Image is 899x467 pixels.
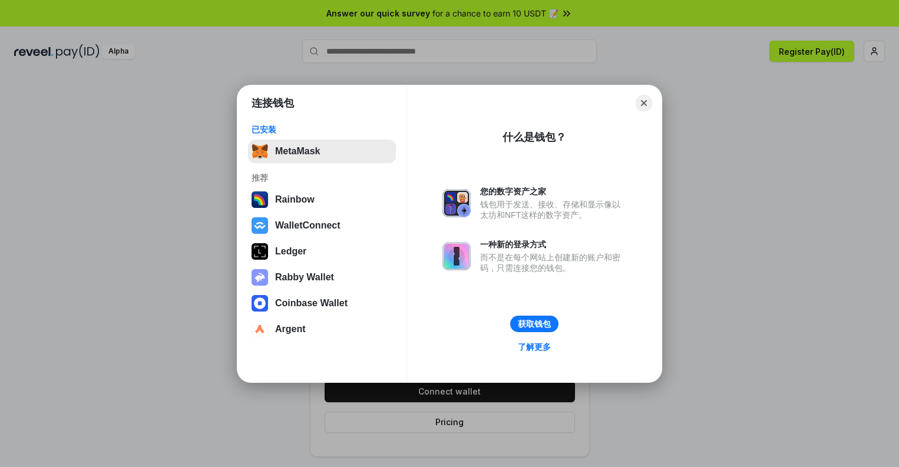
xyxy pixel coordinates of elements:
div: WalletConnect [275,220,341,231]
img: svg+xml,%3Csvg%20xmlns%3D%22http%3A%2F%2Fwww.w3.org%2F2000%2Fsvg%22%20width%3D%2228%22%20height%3... [252,243,268,260]
div: 获取钱包 [518,319,551,329]
button: Rabby Wallet [248,266,396,289]
img: svg+xml,%3Csvg%20width%3D%22120%22%20height%3D%22120%22%20viewBox%3D%220%200%20120%20120%22%20fil... [252,191,268,208]
div: 了解更多 [518,342,551,352]
img: svg+xml,%3Csvg%20width%3D%2228%22%20height%3D%2228%22%20viewBox%3D%220%200%2028%2028%22%20fill%3D... [252,321,268,337]
div: 一种新的登录方式 [480,239,626,250]
img: svg+xml,%3Csvg%20width%3D%2228%22%20height%3D%2228%22%20viewBox%3D%220%200%2028%2028%22%20fill%3D... [252,295,268,312]
button: Coinbase Wallet [248,292,396,315]
div: Ledger [275,246,306,257]
img: svg+xml,%3Csvg%20xmlns%3D%22http%3A%2F%2Fwww.w3.org%2F2000%2Fsvg%22%20fill%3D%22none%22%20viewBox... [252,269,268,286]
button: WalletConnect [248,214,396,237]
button: MetaMask [248,140,396,163]
div: 什么是钱包？ [503,130,566,144]
div: MetaMask [275,146,320,157]
img: svg+xml,%3Csvg%20fill%3D%22none%22%20height%3D%2233%22%20viewBox%3D%220%200%2035%2033%22%20width%... [252,143,268,160]
button: 获取钱包 [510,316,558,332]
div: 推荐 [252,173,392,183]
div: 而不是在每个网站上创建新的账户和密码，只需连接您的钱包。 [480,252,626,273]
h1: 连接钱包 [252,96,294,110]
a: 了解更多 [511,339,558,355]
img: svg+xml,%3Csvg%20xmlns%3D%22http%3A%2F%2Fwww.w3.org%2F2000%2Fsvg%22%20fill%3D%22none%22%20viewBox... [442,242,471,270]
div: Argent [275,324,306,334]
div: Rabby Wallet [275,272,334,283]
button: Close [636,95,652,111]
button: Argent [248,317,396,341]
button: Rainbow [248,188,396,211]
img: svg+xml,%3Csvg%20width%3D%2228%22%20height%3D%2228%22%20viewBox%3D%220%200%2028%2028%22%20fill%3D... [252,217,268,234]
div: Coinbase Wallet [275,298,348,309]
div: 已安装 [252,124,392,135]
div: 您的数字资产之家 [480,186,626,197]
div: 钱包用于发送、接收、存储和显示像以太坊和NFT这样的数字资产。 [480,199,626,220]
button: Ledger [248,240,396,263]
img: svg+xml,%3Csvg%20xmlns%3D%22http%3A%2F%2Fwww.w3.org%2F2000%2Fsvg%22%20fill%3D%22none%22%20viewBox... [442,189,471,217]
div: Rainbow [275,194,315,205]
